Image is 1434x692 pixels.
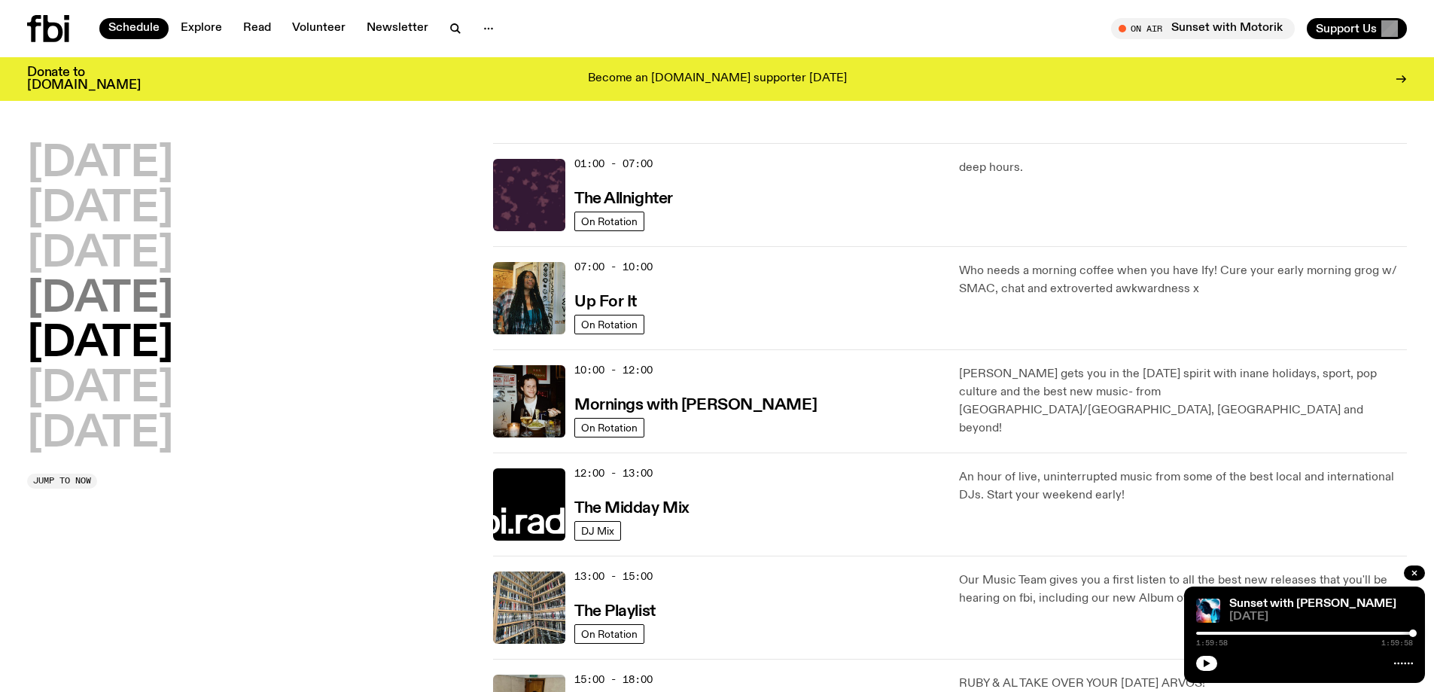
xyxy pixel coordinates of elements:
button: [DATE] [27,233,173,276]
span: On Rotation [581,215,638,227]
span: 07:00 - 10:00 [574,260,653,274]
a: On Rotation [574,624,644,644]
a: Newsletter [358,18,437,39]
span: 10:00 - 12:00 [574,363,653,377]
a: Sunset with [PERSON_NAME] [1229,598,1396,610]
button: [DATE] [27,279,173,321]
p: Who needs a morning coffee when you have Ify! Cure your early morning grog w/ SMAC, chat and extr... [959,262,1407,298]
p: An hour of live, uninterrupted music from some of the best local and international DJs. Start you... [959,468,1407,505]
a: Volunteer [283,18,355,39]
p: deep hours. [959,159,1407,177]
a: The Playlist [574,601,656,620]
button: [DATE] [27,143,173,185]
p: Become an [DOMAIN_NAME] supporter [DATE] [588,72,847,86]
a: The Allnighter [574,188,673,207]
h3: Mornings with [PERSON_NAME] [574,398,817,413]
a: Mornings with [PERSON_NAME] [574,395,817,413]
a: On Rotation [574,315,644,334]
span: 13:00 - 15:00 [574,569,653,584]
button: [DATE] [27,413,173,456]
p: Our Music Team gives you a first listen to all the best new releases that you'll be hearing on fb... [959,572,1407,608]
img: A corner shot of the fbi music library [493,572,565,644]
span: 15:00 - 18:00 [574,672,653,687]
a: On Rotation [574,418,644,437]
img: Simon Caldwell stands side on, looking downwards. He has headphones on. Behind him is a brightly ... [1196,599,1220,623]
a: DJ Mix [574,521,621,541]
span: 01:00 - 07:00 [574,157,653,171]
p: [PERSON_NAME] gets you in the [DATE] spirit with inane holidays, sport, pop culture and the best ... [959,365,1407,437]
span: On Rotation [581,319,638,330]
button: On AirSunset with Motorik [1111,18,1295,39]
a: Read [234,18,280,39]
h3: Up For It [574,294,637,310]
span: On Rotation [581,422,638,433]
h3: The Allnighter [574,191,673,207]
span: 12:00 - 13:00 [574,466,653,480]
a: Schedule [99,18,169,39]
img: Ify - a Brown Skin girl with black braided twists, looking up to the side with her tongue stickin... [493,262,565,334]
button: [DATE] [27,368,173,410]
span: Support Us [1316,22,1377,35]
a: Up For It [574,291,637,310]
a: On Rotation [574,212,644,231]
span: 1:59:58 [1381,639,1413,647]
a: Explore [172,18,231,39]
h3: Donate to [DOMAIN_NAME] [27,66,141,92]
h3: The Playlist [574,604,656,620]
a: The Midday Mix [574,498,690,517]
button: [DATE] [27,323,173,365]
span: [DATE] [1229,611,1413,623]
button: Support Us [1307,18,1407,39]
button: Jump to now [27,474,97,489]
h3: The Midday Mix [574,501,690,517]
span: 1:59:58 [1196,639,1228,647]
span: On Rotation [581,628,638,639]
img: Sam blankly stares at the camera, brightly lit by a camera flash wearing a hat collared shirt and... [493,365,565,437]
button: [DATE] [27,188,173,230]
span: Jump to now [33,477,91,485]
span: DJ Mix [581,525,614,536]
